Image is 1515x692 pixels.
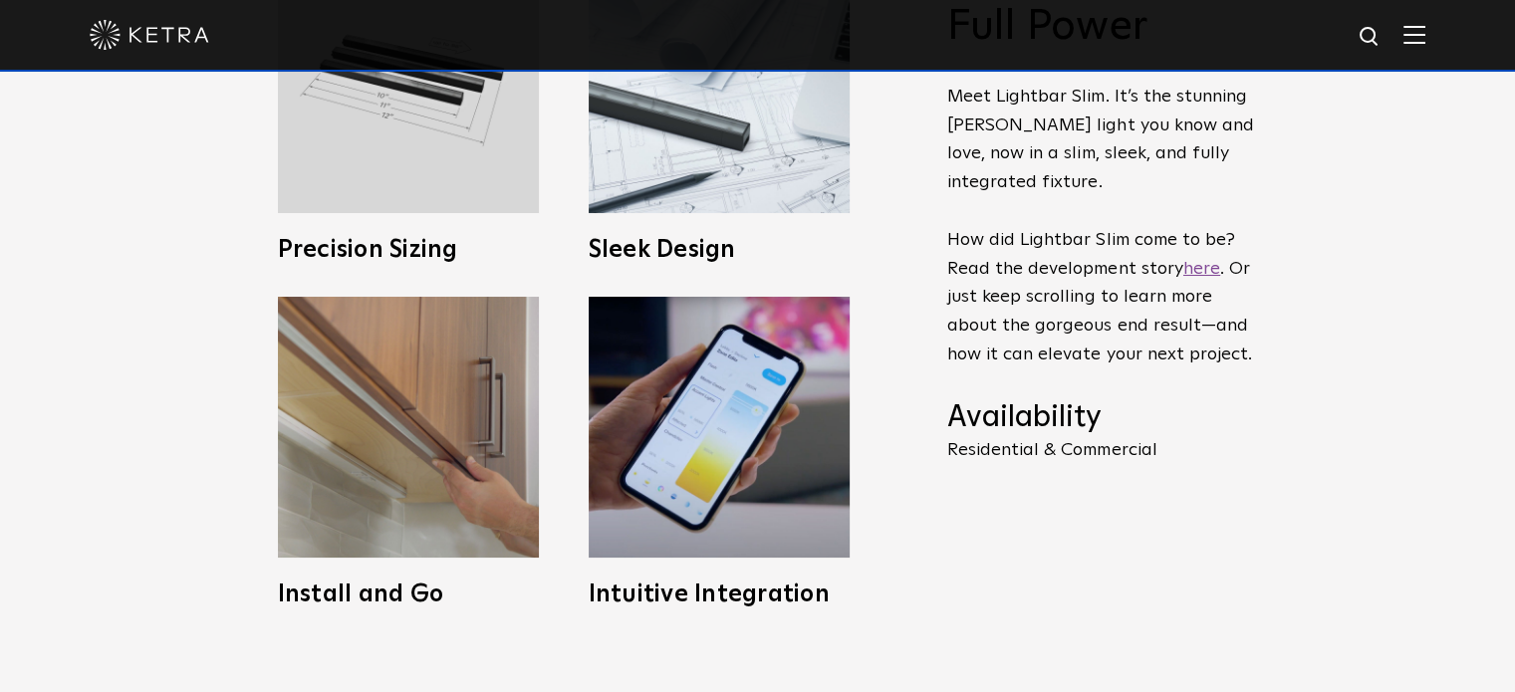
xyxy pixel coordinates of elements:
a: here [1183,260,1220,278]
img: Hamburger%20Nav.svg [1403,25,1425,44]
h3: Sleek Design [589,238,850,262]
h3: Intuitive Integration [589,582,850,606]
img: LS0_Easy_Install [278,297,539,558]
h3: Install and Go [278,582,539,606]
h3: Precision Sizing [278,238,539,262]
p: Meet Lightbar Slim. It’s the stunning [PERSON_NAME] light you know and love, now in a slim, sleek... [947,83,1256,369]
h4: Availability [947,399,1256,437]
p: Residential & Commercial [947,441,1256,459]
img: L30_SystemIntegration [589,297,850,558]
img: ketra-logo-2019-white [90,20,209,50]
img: search icon [1358,25,1383,50]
